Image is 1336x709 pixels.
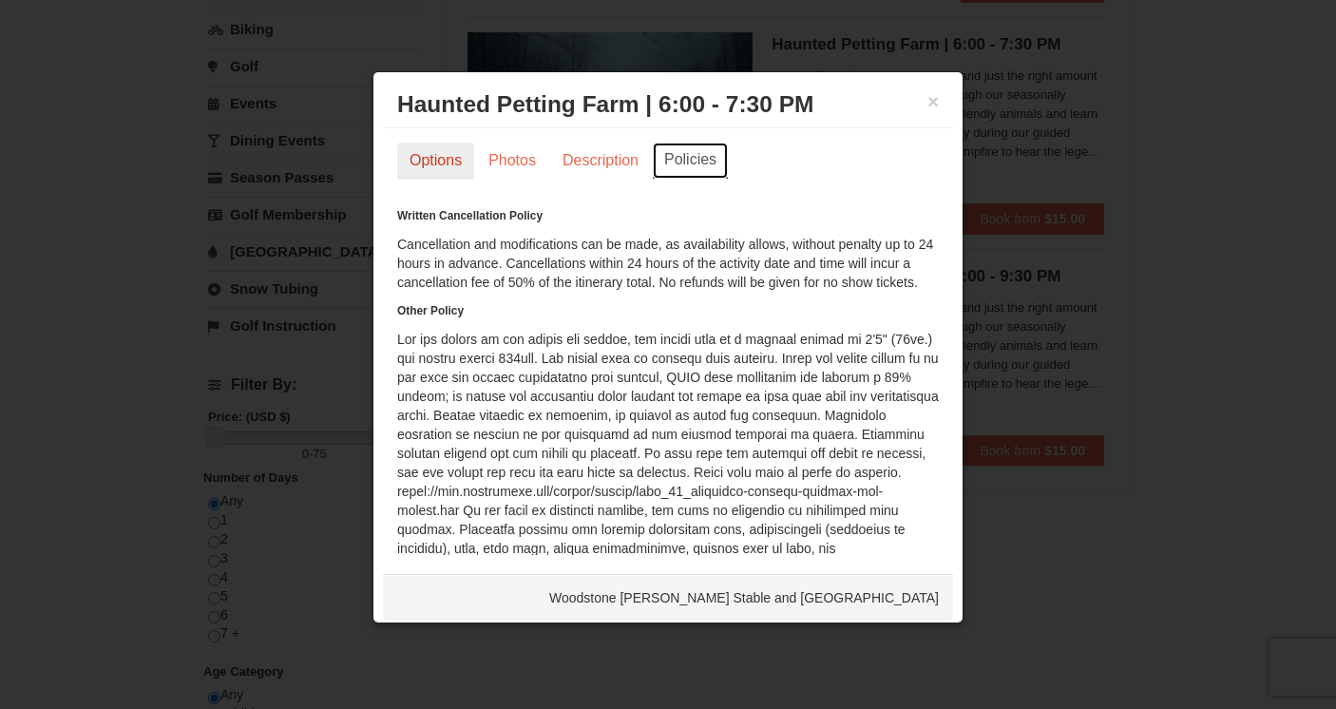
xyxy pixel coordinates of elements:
[397,206,939,225] h6: Written Cancellation Policy
[927,92,939,111] button: ×
[397,143,474,179] a: Options
[653,143,728,179] a: Policies
[397,301,939,320] h6: Other Policy
[397,206,939,577] div: Cancellation and modifications can be made, as availability allows, without penalty up to 24 hour...
[550,143,651,179] a: Description
[383,574,953,622] div: Woodstone [PERSON_NAME] Stable and [GEOGRAPHIC_DATA]
[397,90,939,119] h3: Haunted Petting Farm | 6:00 - 7:30 PM
[476,143,548,179] a: Photos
